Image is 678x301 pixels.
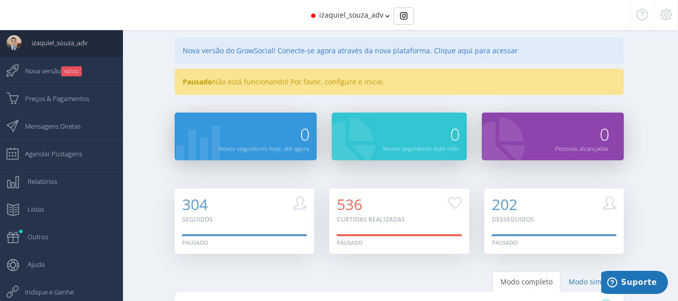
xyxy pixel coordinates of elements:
[601,271,668,296] iframe: Abre um widget para que você possa encontrar mais informações
[492,215,534,224] small: Desseguidos
[492,271,561,292] a: Modo completo
[400,12,408,20] img: Instagram_simple_icon.svg
[450,123,459,146] span: 0
[393,8,414,25] div: Basic example
[182,239,208,247] div: Pausado
[182,215,213,224] small: Seguidos
[7,35,22,50] img: User Image
[18,196,44,222] span: Listas
[175,69,624,95] div: Não está funcionando! Por favor, configure e inicie.
[18,169,57,194] span: Relatórios
[18,252,45,277] span: Ajuda
[319,10,383,20] span: izaquiel_souza_adv
[18,224,48,249] span: Outros
[15,58,82,83] span: Nova versão
[182,194,208,215] span: 304
[15,114,81,139] span: Mensagens Diretas
[600,123,609,146] span: 0
[337,194,362,215] span: 536
[561,271,624,292] a: Modo simples
[183,77,212,86] strong: Pausado
[300,123,309,146] span: 0
[492,194,517,215] span: 202
[218,144,309,152] small: Novos seguidores hoje, até agora
[337,239,363,247] div: Pausado
[22,30,87,55] span: izaquiel_souza_adv
[15,86,89,111] span: Preços & Pagamentos
[61,66,82,76] small: NOVO
[555,144,609,152] small: Pessoas alcançadas
[337,215,405,224] small: Curtidas realizadas
[15,141,82,166] span: Agendar Postagens
[492,239,518,247] div: Pausado
[175,38,624,64] div: Nova versão do GrowSocial! Conecte-se agora através da nova plataforma. Clique aqui para acessar
[383,144,459,152] small: Novos seguidores este mês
